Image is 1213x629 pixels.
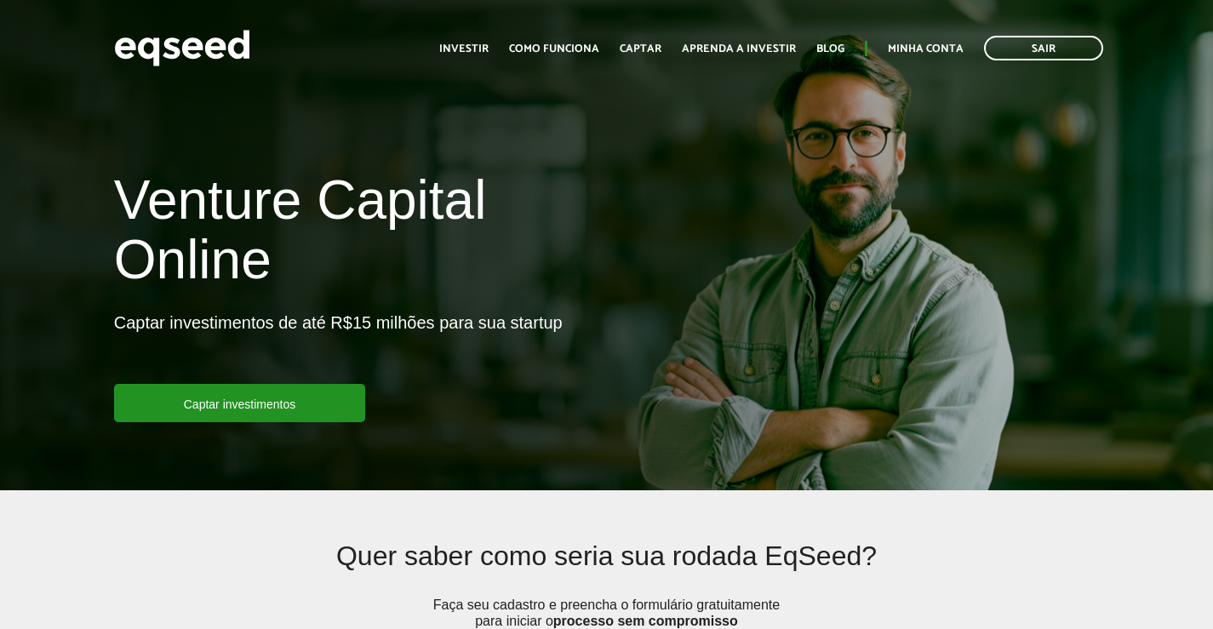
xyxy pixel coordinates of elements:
[114,26,250,71] img: EqSeed
[888,43,964,54] a: Minha conta
[553,614,738,628] strong: processo sem compromisso
[984,36,1103,60] a: Sair
[114,384,366,422] a: Captar investimentos
[215,541,998,597] h2: Quer saber como seria sua rodada EqSeed?
[816,43,844,54] a: Blog
[509,43,599,54] a: Como funciona
[682,43,796,54] a: Aprenda a investir
[114,312,563,384] p: Captar investimentos de até R$15 milhões para sua startup
[114,170,594,299] h1: Venture Capital Online
[439,43,489,54] a: Investir
[620,43,661,54] a: Captar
